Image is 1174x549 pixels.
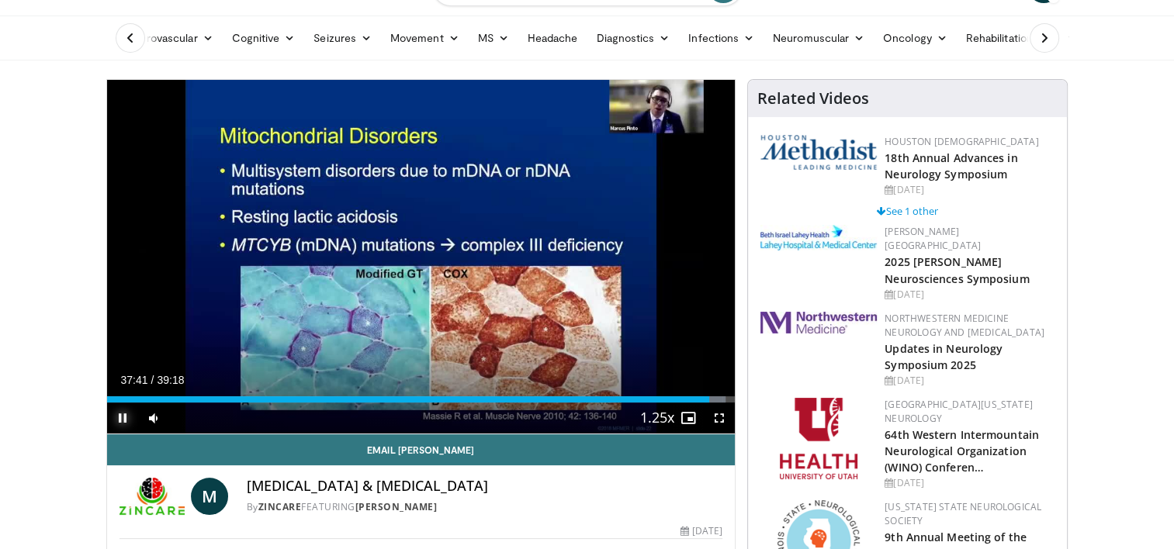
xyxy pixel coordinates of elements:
span: 37:41 [121,374,148,386]
a: Movement [381,22,469,54]
a: See 1 other [877,204,938,218]
a: 18th Annual Advances in Neurology Symposium [885,150,1017,181]
a: Northwestern Medicine Neurology and [MEDICAL_DATA] [885,312,1044,339]
img: ZINCARE [119,478,185,515]
a: Diagnostics [587,22,679,54]
button: Pause [107,402,138,433]
img: 5e4488cc-e109-4a4e-9fd9-73bb9237ee91.png.150x105_q85_autocrop_double_scale_upscale_version-0.2.png [760,135,877,170]
a: [PERSON_NAME] [355,500,438,513]
a: Headache [518,22,587,54]
a: 2025 [PERSON_NAME] Neurosciences Symposium [885,254,1029,285]
a: Rehabilitation [957,22,1042,54]
button: Playback Rate [642,402,673,433]
a: Cognitive [223,22,305,54]
h4: Related Videos [757,89,869,108]
a: MS [469,22,518,54]
div: Progress Bar [107,396,736,402]
div: [DATE] [885,476,1055,490]
a: 64th Western Intermountain Neurological Organization (WINO) Conferen… [885,427,1039,475]
button: Mute [138,402,169,433]
a: Cerebrovascular [106,22,223,54]
img: 2a462fb6-9365-492a-ac79-3166a6f924d8.png.150x105_q85_autocrop_double_scale_upscale_version-0.2.jpg [760,312,877,333]
a: ZINCARE [258,500,302,513]
a: M [191,478,228,515]
div: By FEATURING [247,500,722,514]
button: Fullscreen [704,402,735,433]
button: Enable picture-in-picture mode [673,402,704,433]
a: Houston [DEMOGRAPHIC_DATA] [885,135,1038,148]
h4: [MEDICAL_DATA] & [MEDICAL_DATA] [247,478,722,495]
div: [DATE] [885,288,1055,302]
div: [DATE] [885,183,1055,197]
span: / [151,374,154,386]
span: 39:18 [157,374,184,386]
a: [PERSON_NAME][GEOGRAPHIC_DATA] [885,225,981,252]
img: e7977282-282c-4444-820d-7cc2733560fd.jpg.150x105_q85_autocrop_double_scale_upscale_version-0.2.jpg [760,225,877,250]
a: Email [PERSON_NAME] [107,434,736,465]
a: Neuromuscular [764,22,874,54]
a: Updates in Neurology Symposium 2025 [885,341,1003,372]
a: [GEOGRAPHIC_DATA][US_STATE] Neurology [885,398,1033,425]
a: Infections [679,22,764,54]
div: [DATE] [681,524,722,538]
img: f6362829-b0a3-407d-a044-59546adfd345.png.150x105_q85_autocrop_double_scale_upscale_version-0.2.png [780,398,857,479]
a: Oncology [874,22,957,54]
video-js: Video Player [107,80,736,434]
div: [DATE] [885,374,1055,388]
a: Seizures [304,22,381,54]
a: [US_STATE] State Neurological Society [885,500,1041,527]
